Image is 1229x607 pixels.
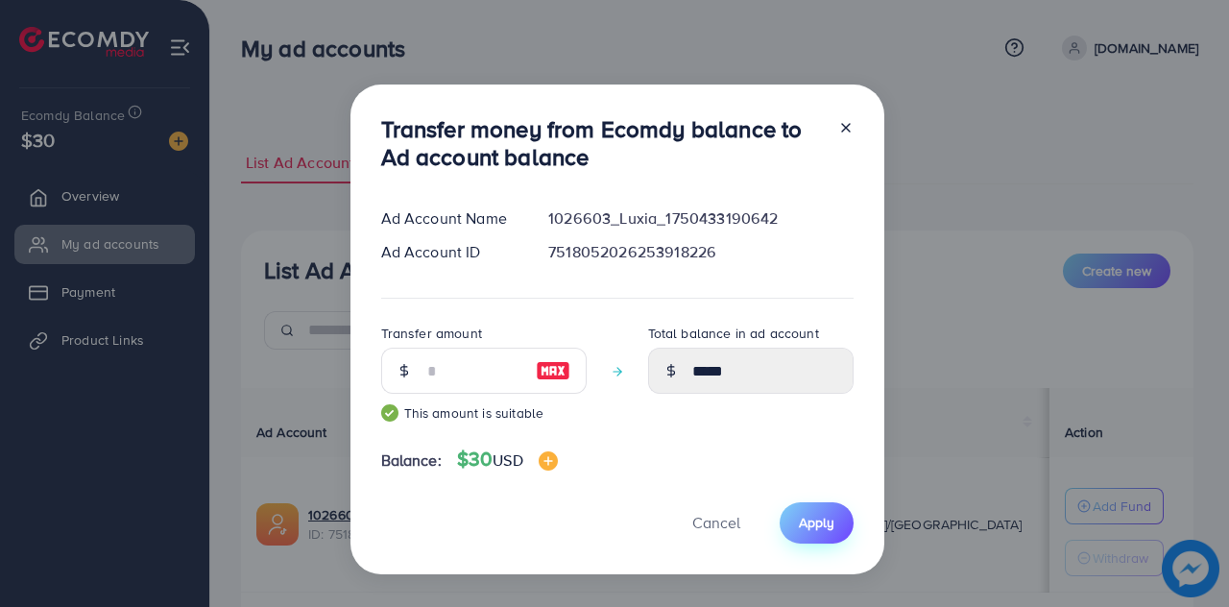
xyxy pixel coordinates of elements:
[366,207,534,230] div: Ad Account Name
[366,241,534,263] div: Ad Account ID
[457,448,558,472] h4: $30
[539,451,558,471] img: image
[381,449,442,472] span: Balance:
[780,502,854,544] button: Apply
[692,512,740,533] span: Cancel
[533,241,868,263] div: 7518052026253918226
[799,513,834,532] span: Apply
[381,404,398,422] img: guide
[381,324,482,343] label: Transfer amount
[493,449,522,471] span: USD
[648,324,819,343] label: Total balance in ad account
[533,207,868,230] div: 1026603_Luxia_1750433190642
[381,403,587,423] small: This amount is suitable
[536,359,570,382] img: image
[381,115,823,171] h3: Transfer money from Ecomdy balance to Ad account balance
[668,502,764,544] button: Cancel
